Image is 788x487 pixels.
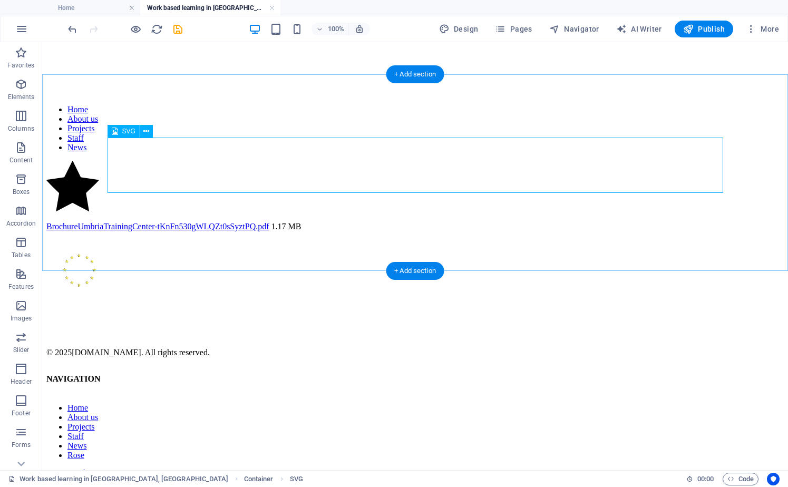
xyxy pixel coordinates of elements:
p: Features [8,283,34,291]
p: Forms [12,441,31,449]
span: Design [439,24,479,34]
p: Header [11,377,32,386]
nav: breadcrumb [244,473,303,485]
i: Save (Ctrl+S) [172,23,184,35]
p: Slider [13,346,30,354]
button: Usercentrics [767,473,780,485]
p: Elements [8,93,35,101]
button: Design [435,21,483,37]
p: Images [11,314,32,323]
span: : [705,475,706,483]
span: Click to select. Double-click to edit [290,473,303,485]
button: Navigator [545,21,604,37]
p: Footer [12,409,31,417]
span: Publish [683,24,725,34]
button: Pages [491,21,536,37]
span: SVG [122,128,135,134]
span: Click to select. Double-click to edit [244,473,274,485]
span: Navigator [549,24,599,34]
span: Code [727,473,754,485]
span: More [746,24,779,34]
i: Undo: Add element (Ctrl+Z) [66,23,79,35]
button: More [742,21,783,37]
p: Columns [8,124,34,133]
a: Click to cancel selection. Double-click to open Pages [8,473,229,485]
h4: Work based learning in [GEOGRAPHIC_DATA], [GEOGRAPHIC_DATA] [140,2,280,14]
div: + Add section [386,262,444,280]
button: undo [66,23,79,35]
button: Code [723,473,758,485]
button: reload [150,23,163,35]
span: Pages [495,24,532,34]
p: Content [9,156,33,164]
button: Click here to leave preview mode and continue editing [129,23,142,35]
p: Favorites [7,61,34,70]
div: + Add section [386,65,444,83]
button: 100% [312,23,349,35]
p: Tables [12,251,31,259]
i: On resize automatically adjust zoom level to fit chosen device. [355,24,364,34]
span: AI Writer [616,24,662,34]
p: Accordion [6,219,36,228]
button: Publish [675,21,733,37]
button: AI Writer [612,21,666,37]
i: Reload page [151,23,163,35]
p: Boxes [13,188,30,196]
h6: 100% [327,23,344,35]
span: [DOMAIN_NAME] [30,306,99,315]
button: save [171,23,184,35]
span: 00 00 [697,473,714,485]
h6: Session time [686,473,714,485]
div: Design (Ctrl+Alt+Y) [435,21,483,37]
